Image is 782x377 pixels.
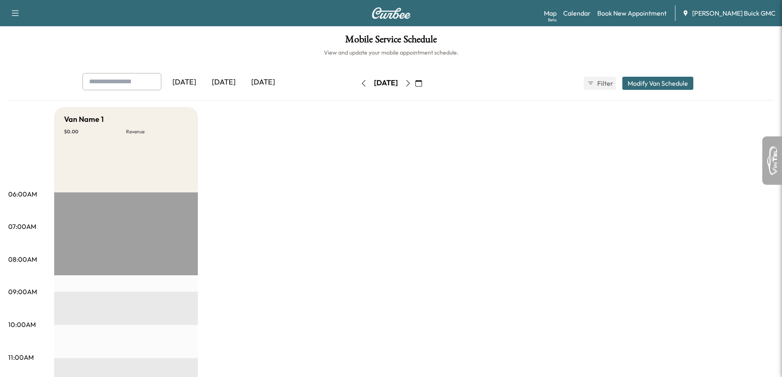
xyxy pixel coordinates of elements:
[548,17,557,23] div: Beta
[8,287,37,297] p: 09:00AM
[584,77,616,90] button: Filter
[8,320,36,329] p: 10:00AM
[8,254,37,264] p: 08:00AM
[64,114,104,125] h5: Van Name 1
[8,48,774,57] h6: View and update your mobile appointment schedule.
[8,34,774,48] h1: Mobile Service Schedule
[165,73,204,92] div: [DATE]
[372,7,411,19] img: Curbee Logo
[204,73,243,92] div: [DATE]
[374,78,398,88] div: [DATE]
[597,78,612,88] span: Filter
[544,8,557,18] a: MapBeta
[8,222,36,231] p: 07:00AM
[563,8,591,18] a: Calendar
[8,352,34,362] p: 11:00AM
[64,128,126,135] p: $ 0.00
[126,128,188,135] p: Revenue
[622,77,693,90] button: Modify Van Schedule
[597,8,667,18] a: Book New Appointment
[692,8,775,18] span: [PERSON_NAME] Buick GMC
[8,189,37,199] p: 06:00AM
[243,73,283,92] div: [DATE]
